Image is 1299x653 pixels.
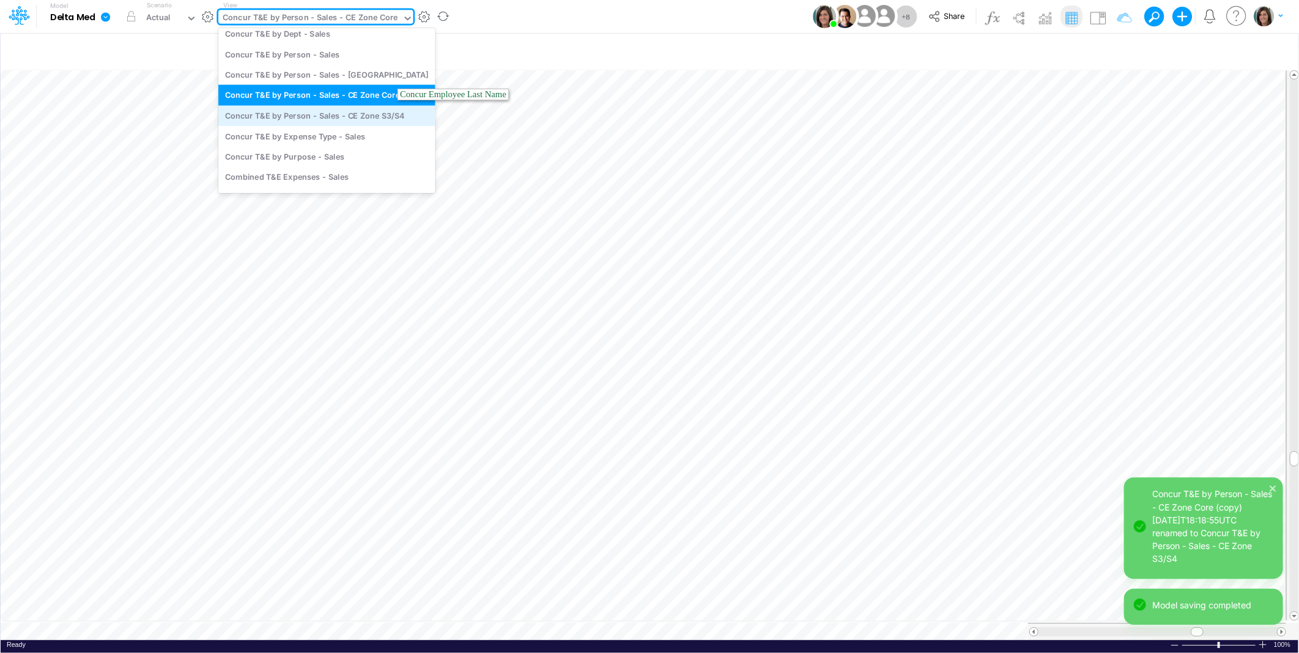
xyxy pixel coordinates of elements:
span: Share [944,11,964,20]
label: Scenario [147,1,172,10]
button: close [1269,481,1278,493]
div: Concur T&E by Person - Sales - CE Zone Core [223,12,398,26]
div: Zoom [1218,642,1220,648]
label: View [223,1,237,10]
button: Share [922,7,973,26]
div: Concur T&E by Person - Sales - CE Zone Core [218,85,435,105]
div: Zoom In [1258,640,1268,649]
div: Concur T&E by Expense Type - Sales [218,126,435,146]
input: Type a title here [11,39,1032,64]
div: Concur T&E by Dept - Sales [218,24,435,44]
div: Concur T&E by Person - Sales - CE Zone S3/S4 [218,105,435,125]
div: Concur T&E by Dept - Admin [218,187,435,207]
div: Zoom Out [1170,641,1180,650]
div: Concur T&E by Purpose - Sales [218,146,435,166]
div: In Ready mode [7,640,26,649]
span: Ready [7,641,26,648]
img: User Image Icon [870,2,898,30]
img: User Image Icon [833,5,856,28]
div: Concur T&E by Person - Sales - [GEOGRAPHIC_DATA] [218,65,435,85]
b: Delta Med [50,12,96,23]
span: + 8 [901,13,910,21]
div: Actual [146,12,171,26]
div: Concur T&E by Person - Sales [218,44,435,64]
div: Zoom [1182,640,1258,649]
label: Model [50,2,68,10]
img: User Image Icon [851,2,878,30]
img: User Image Icon [813,5,836,28]
span: 100% [1274,640,1292,649]
a: Notifications [1203,9,1217,23]
div: Combined T&E Expenses - Sales [218,167,435,187]
div: Model saving completed [1152,599,1273,611]
div: Zoom level [1274,640,1292,649]
div: Concur T&E by Person - Sales - CE Zone Core (copy) [DATE]T18:18:55UTC renamed to Concur T&E by Pe... [1152,487,1273,565]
